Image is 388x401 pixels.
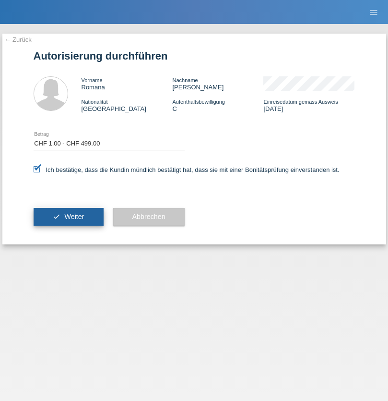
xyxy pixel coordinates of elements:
[53,213,60,220] i: check
[364,9,383,15] a: menu
[172,76,263,91] div: [PERSON_NAME]
[34,166,340,173] label: Ich bestätige, dass die Kundin mündlich bestätigt hat, dass sie mit einer Bonitätsprüfung einvers...
[82,76,173,91] div: Romana
[369,8,378,17] i: menu
[34,208,104,226] button: check Weiter
[34,50,355,62] h1: Autorisierung durchführen
[263,99,338,105] span: Einreisedatum gemäss Ausweis
[132,213,165,220] span: Abbrechen
[64,213,84,220] span: Weiter
[82,99,108,105] span: Nationalität
[113,208,185,226] button: Abbrechen
[172,99,224,105] span: Aufenthaltsbewilligung
[172,98,263,112] div: C
[82,98,173,112] div: [GEOGRAPHIC_DATA]
[263,98,354,112] div: [DATE]
[5,36,32,43] a: ← Zurück
[172,77,198,83] span: Nachname
[82,77,103,83] span: Vorname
